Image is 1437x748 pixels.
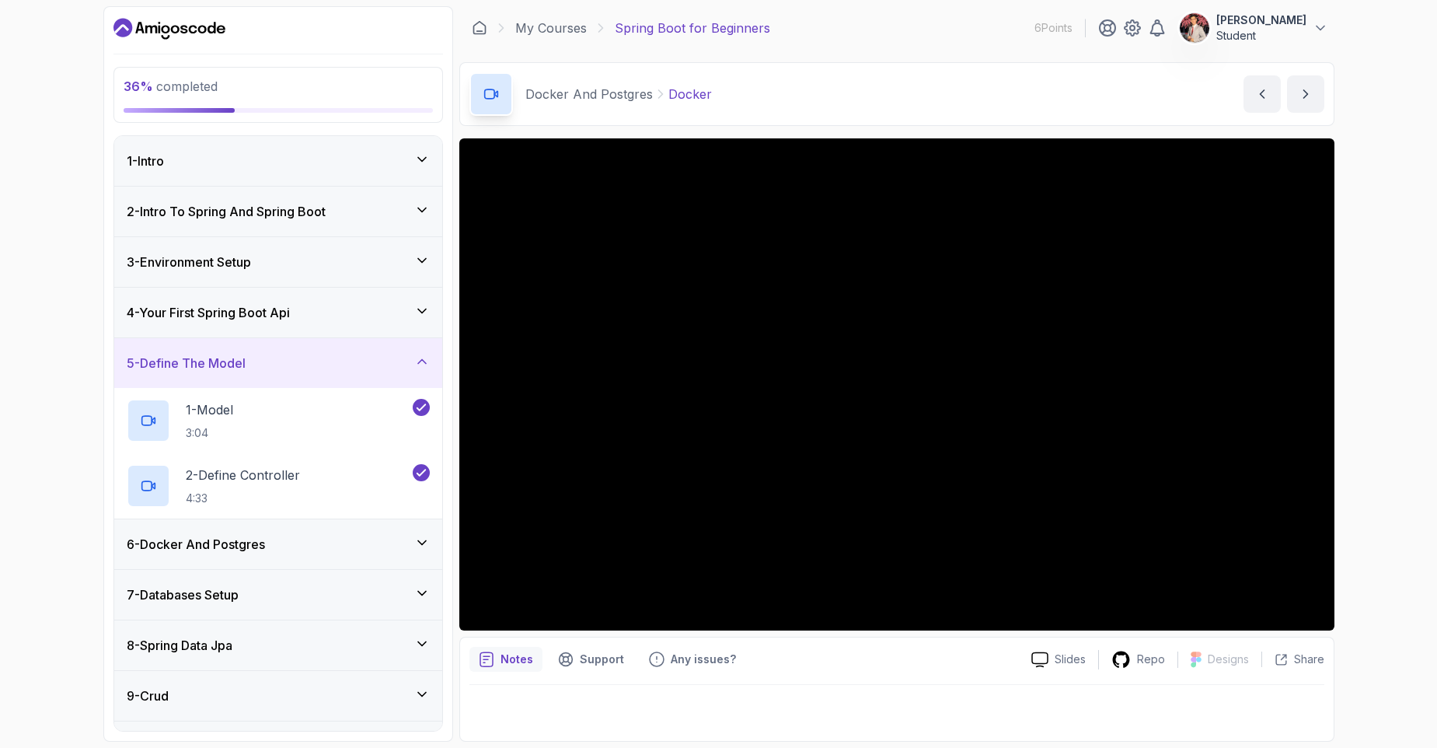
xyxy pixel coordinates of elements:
[127,636,232,655] h3: 8 - Spring Data Jpa
[127,354,246,372] h3: 5 - Define The Model
[1208,652,1249,667] p: Designs
[1179,12,1328,44] button: user profile image[PERSON_NAME]Student
[501,652,533,667] p: Notes
[668,85,712,103] p: Docker
[549,647,633,672] button: Support button
[1034,20,1073,36] p: 6 Points
[1055,652,1086,667] p: Slides
[114,671,442,721] button: 9-Crud
[469,647,542,672] button: notes button
[114,288,442,337] button: 4-Your First Spring Boot Api
[114,519,442,569] button: 6-Docker And Postgres
[1216,28,1306,44] p: Student
[1261,652,1324,667] button: Share
[127,687,169,705] h3: 9 - Crud
[515,19,587,37] a: My Courses
[1294,652,1324,667] p: Share
[127,202,326,221] h3: 2 - Intro To Spring And Spring Boot
[580,652,624,667] p: Support
[113,16,225,41] a: Dashboard
[127,303,290,322] h3: 4 - Your First Spring Boot Api
[124,79,153,94] span: 36 %
[1099,650,1177,669] a: Repo
[114,570,442,620] button: 7-Databases Setup
[127,152,164,170] h3: 1 - Intro
[1243,75,1281,113] button: previous content
[525,85,653,103] p: Docker And Postgres
[671,652,736,667] p: Any issues?
[114,620,442,670] button: 8-Spring Data Jpa
[186,425,233,441] p: 3:04
[640,647,745,672] button: Feedback button
[127,399,430,442] button: 1-Model3:04
[459,138,1334,631] iframe: 2 - Docker
[1180,13,1209,43] img: user profile image
[114,338,442,388] button: 5-Define The Model
[615,19,770,37] p: Spring Boot for Beginners
[1216,12,1306,28] p: [PERSON_NAME]
[1287,75,1324,113] button: next content
[127,253,251,271] h3: 3 - Environment Setup
[472,20,487,36] a: Dashboard
[114,136,442,186] button: 1-Intro
[124,79,218,94] span: completed
[127,585,239,604] h3: 7 - Databases Setup
[114,237,442,287] button: 3-Environment Setup
[186,400,233,419] p: 1 - Model
[127,464,430,508] button: 2-Define Controller4:33
[114,187,442,236] button: 2-Intro To Spring And Spring Boot
[1019,652,1098,668] a: Slides
[1137,652,1165,667] p: Repo
[186,466,300,484] p: 2 - Define Controller
[127,535,265,554] h3: 6 - Docker And Postgres
[186,491,300,506] p: 4:33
